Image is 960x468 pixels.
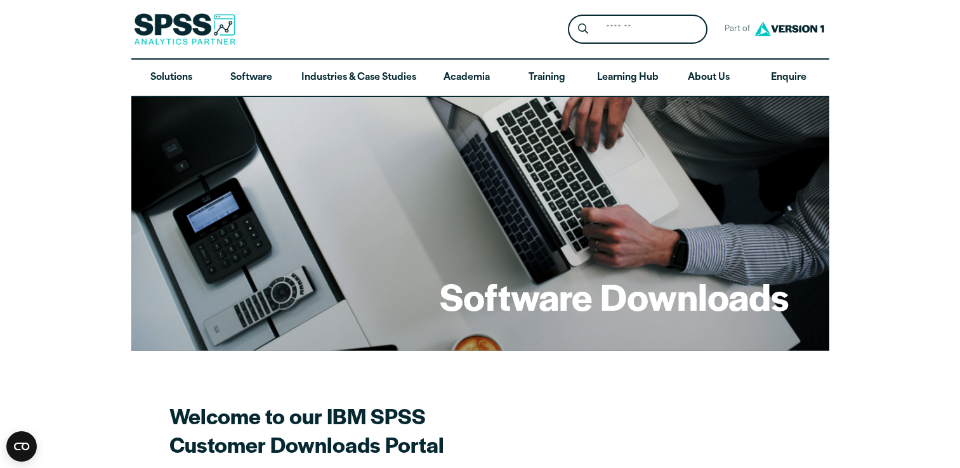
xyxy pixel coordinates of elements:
[749,60,829,96] a: Enquire
[578,23,588,34] svg: Search magnifying glass icon
[291,60,426,96] a: Industries & Case Studies
[571,18,595,41] button: Search magnifying glass icon
[751,17,827,41] img: Version1 Logo
[131,60,211,96] a: Solutions
[169,401,614,458] h2: Welcome to our IBM SPSS Customer Downloads Portal
[568,15,707,44] form: Site Header Search Form
[440,271,789,321] h1: Software Downloads
[426,60,506,96] a: Academia
[131,60,829,96] nav: Desktop version of site main menu
[6,431,37,462] button: Open CMP widget
[134,13,235,45] img: SPSS Analytics Partner
[669,60,749,96] a: About Us
[506,60,586,96] a: Training
[211,60,291,96] a: Software
[718,20,751,39] span: Part of
[587,60,669,96] a: Learning Hub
